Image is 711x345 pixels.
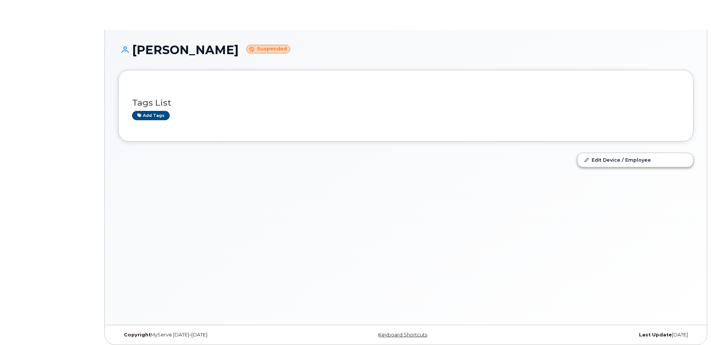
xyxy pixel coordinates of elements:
a: Edit Device / Employee [577,153,693,167]
a: Add tags [132,111,170,120]
div: MyServe [DATE]–[DATE] [118,332,310,338]
h3: Tags List [132,98,680,108]
small: Suspended [246,45,290,53]
h1: [PERSON_NAME] [118,43,693,56]
strong: Last Update [639,332,672,338]
a: Keyboard Shortcuts [378,332,427,338]
div: [DATE] [502,332,693,338]
strong: Copyright [124,332,151,338]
